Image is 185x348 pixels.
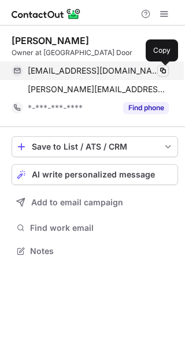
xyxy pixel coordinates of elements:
[30,246,173,256] span: Notes
[12,35,89,46] div: [PERSON_NAME]
[12,220,178,236] button: Find work email
[12,192,178,213] button: Add to email campaign
[31,198,123,207] span: Add to email campaign
[30,223,173,233] span: Find work email
[12,48,178,58] div: Owner at [GEOGRAPHIC_DATA] Door
[32,142,158,151] div: Save to List / ATS / CRM
[12,243,178,259] button: Notes
[28,84,169,95] span: [PERSON_NAME][EMAIL_ADDRESS][DOMAIN_NAME]
[28,66,160,76] span: [EMAIL_ADDRESS][DOMAIN_NAME]
[32,170,155,179] span: AI write personalized message
[12,136,178,157] button: save-profile-one-click
[12,164,178,185] button: AI write personalized message
[12,7,81,21] img: ContactOut v5.3.10
[123,102,169,114] button: Reveal Button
